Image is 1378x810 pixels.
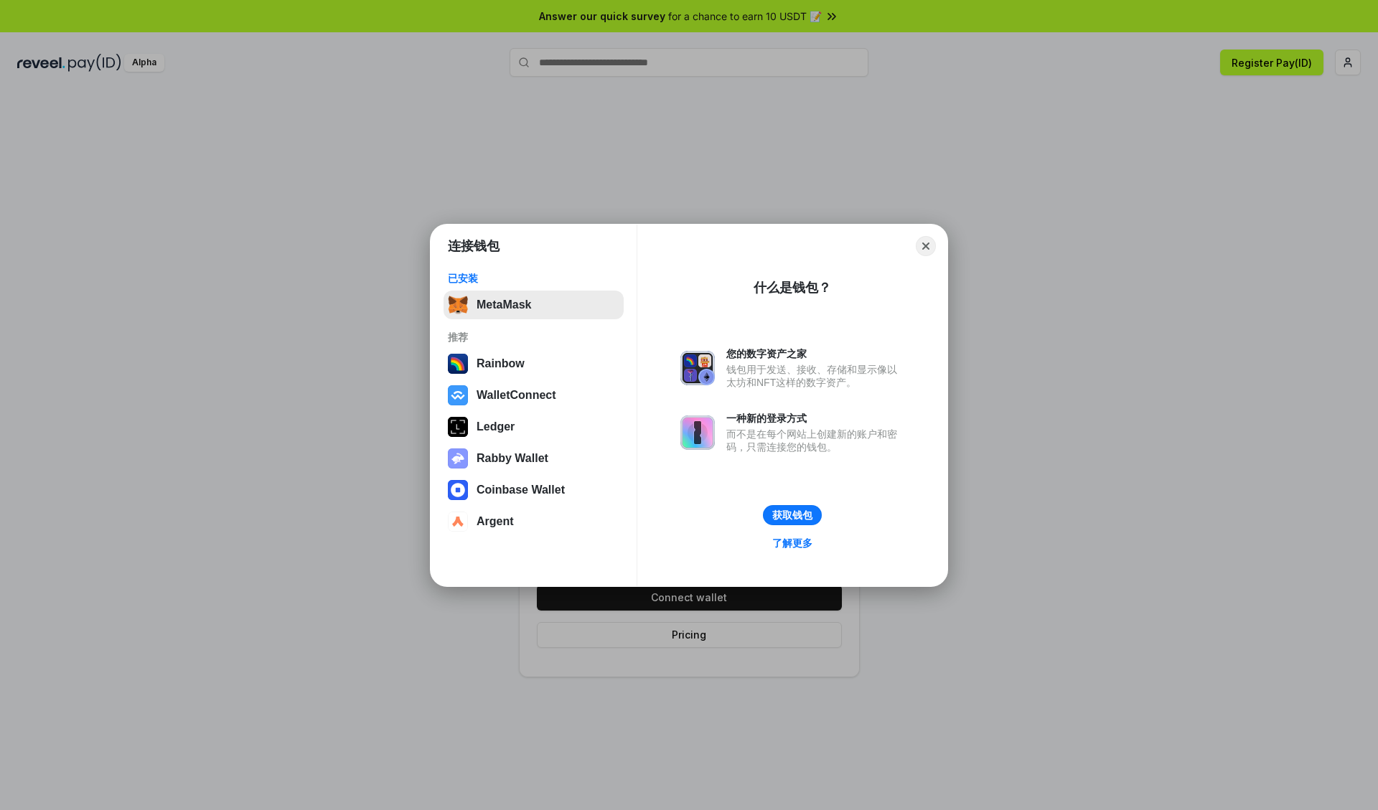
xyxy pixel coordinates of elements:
[477,298,531,311] div: MetaMask
[444,476,624,504] button: Coinbase Wallet
[444,349,624,378] button: Rainbow
[726,347,904,360] div: 您的数字资产之家
[448,237,500,255] h1: 连接钱包
[444,507,624,536] button: Argent
[726,428,904,453] div: 而不是在每个网站上创建新的账户和密码，只需连接您的钱包。
[764,534,821,552] a: 了解更多
[444,413,624,441] button: Ledger
[444,444,624,473] button: Rabby Wallet
[916,236,936,256] button: Close
[448,331,619,344] div: 推荐
[477,357,525,370] div: Rainbow
[477,484,565,496] div: Coinbase Wallet
[448,417,468,437] img: svg+xml,%3Csvg%20xmlns%3D%22http%3A%2F%2Fwww.w3.org%2F2000%2Fsvg%22%20width%3D%2228%22%20height%3...
[448,448,468,468] img: svg+xml,%3Csvg%20xmlns%3D%22http%3A%2F%2Fwww.w3.org%2F2000%2Fsvg%22%20fill%3D%22none%22%20viewBox...
[772,509,812,522] div: 获取钱包
[448,295,468,315] img: svg+xml,%3Csvg%20fill%3D%22none%22%20height%3D%2233%22%20viewBox%3D%220%200%2035%2033%22%20width%...
[448,385,468,405] img: svg+xml,%3Csvg%20width%3D%2228%22%20height%3D%2228%22%20viewBox%3D%220%200%2028%2028%22%20fill%3D...
[726,412,904,425] div: 一种新的登录方式
[477,515,514,528] div: Argent
[448,354,468,374] img: svg+xml,%3Csvg%20width%3D%22120%22%20height%3D%22120%22%20viewBox%3D%220%200%20120%20120%22%20fil...
[763,505,822,525] button: 获取钱包
[448,480,468,500] img: svg+xml,%3Csvg%20width%3D%2228%22%20height%3D%2228%22%20viewBox%3D%220%200%2028%2028%22%20fill%3D...
[680,351,715,385] img: svg+xml,%3Csvg%20xmlns%3D%22http%3A%2F%2Fwww.w3.org%2F2000%2Fsvg%22%20fill%3D%22none%22%20viewBox...
[477,389,556,402] div: WalletConnect
[726,363,904,389] div: 钱包用于发送、接收、存储和显示像以太坊和NFT这样的数字资产。
[477,420,515,433] div: Ledger
[772,537,812,550] div: 了解更多
[448,272,619,285] div: 已安装
[444,381,624,410] button: WalletConnect
[477,452,548,465] div: Rabby Wallet
[754,279,831,296] div: 什么是钱包？
[680,415,715,450] img: svg+xml,%3Csvg%20xmlns%3D%22http%3A%2F%2Fwww.w3.org%2F2000%2Fsvg%22%20fill%3D%22none%22%20viewBox...
[444,291,624,319] button: MetaMask
[448,512,468,532] img: svg+xml,%3Csvg%20width%3D%2228%22%20height%3D%2228%22%20viewBox%3D%220%200%2028%2028%22%20fill%3D...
